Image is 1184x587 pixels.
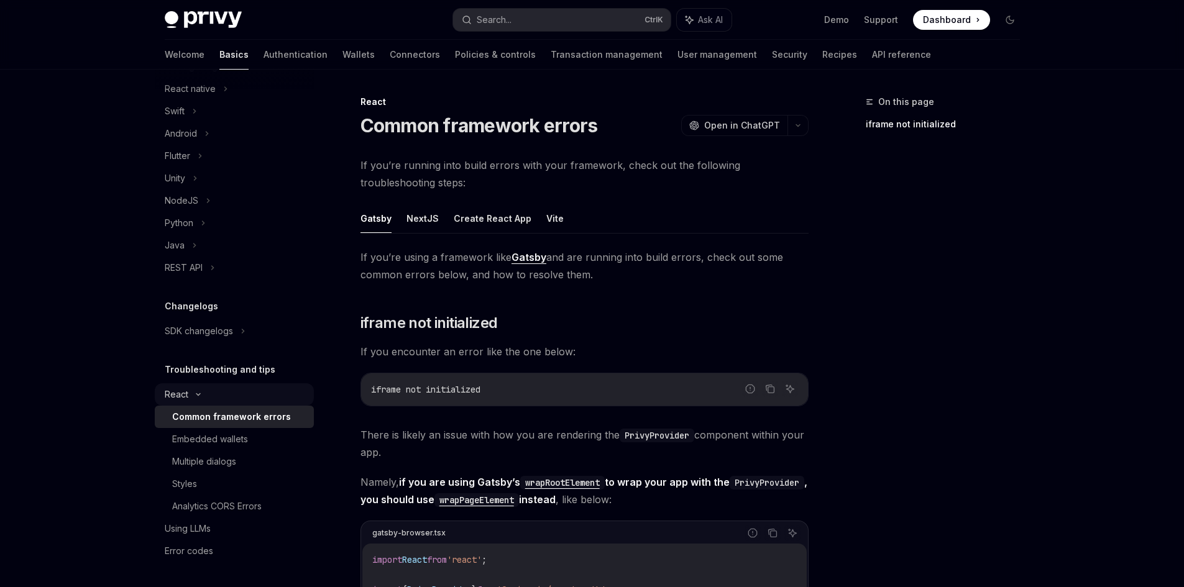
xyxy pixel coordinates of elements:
code: wrapPageElement [434,493,519,507]
a: Common framework errors [155,406,314,428]
span: There is likely an issue with how you are rendering the component within your app. [360,426,809,461]
a: Transaction management [551,40,663,70]
h5: Changelogs [165,299,218,314]
a: iframe not initialized [866,114,1030,134]
div: SDK changelogs [165,324,233,339]
div: React [360,96,809,108]
button: Ask AI [782,381,798,397]
code: PrivyProvider [620,429,694,442]
button: Report incorrect code [742,381,758,397]
span: iframe not initialized [371,384,480,395]
span: If you’re running into build errors with your framework, check out the following troubleshooting ... [360,157,809,191]
div: gatsby-browser.tsx [372,525,446,541]
div: Android [165,126,197,141]
a: Multiple dialogs [155,450,314,473]
button: Gatsby [360,204,392,233]
a: wrapRootElement [520,476,605,488]
button: Toggle dark mode [1000,10,1020,30]
a: Recipes [822,40,857,70]
span: Namely, , like below: [360,473,809,508]
button: Copy the contents from the code block [764,525,781,541]
div: Styles [172,476,197,491]
a: API reference [872,40,931,70]
div: Search... [477,12,512,27]
span: Dashboard [923,14,971,26]
a: Dashboard [913,10,990,30]
button: Create React App [454,204,531,233]
button: Ask AI [677,9,732,31]
span: from [427,554,447,565]
a: Gatsby [512,251,546,264]
div: Common framework errors [172,409,291,424]
a: Wallets [342,40,375,70]
span: Open in ChatGPT [704,119,780,132]
button: Ask AI [784,525,801,541]
a: Basics [219,40,249,70]
a: Welcome [165,40,204,70]
a: wrapPageElement [434,493,519,506]
div: Flutter [165,148,190,163]
div: Swift [165,104,185,119]
button: NextJS [406,204,439,233]
span: If you encounter an error like the one below: [360,343,809,360]
button: Vite [546,204,564,233]
h1: Common framework errors [360,114,598,137]
a: Support [864,14,898,26]
a: Analytics CORS Errors [155,495,314,517]
div: React [165,387,188,402]
a: Policies & controls [455,40,536,70]
a: User management [677,40,757,70]
div: Unity [165,171,185,186]
strong: if you are using Gatsby’s to wrap your app with the , you should use instead [360,476,807,506]
a: Demo [824,14,849,26]
div: Java [165,238,185,253]
div: Analytics CORS Errors [172,499,262,514]
div: Multiple dialogs [172,454,236,469]
span: Ask AI [698,14,723,26]
div: Using LLMs [165,521,211,536]
div: Error codes [165,544,213,558]
button: Report incorrect code [745,525,761,541]
div: REST API [165,260,203,275]
div: NodeJS [165,193,198,208]
span: 'react' [447,554,482,565]
a: Connectors [390,40,440,70]
h5: Troubleshooting and tips [165,362,275,377]
a: Authentication [264,40,328,70]
a: Styles [155,473,314,495]
code: wrapRootElement [520,476,605,489]
code: PrivyProvider [730,476,804,489]
button: Search...CtrlK [453,9,671,31]
a: Using LLMs [155,517,314,540]
a: Security [772,40,807,70]
div: Python [165,216,193,230]
span: ; [482,554,487,565]
div: Embedded wallets [172,432,248,447]
button: Open in ChatGPT [681,115,787,136]
span: Ctrl K [645,15,663,25]
a: Error codes [155,540,314,562]
button: Copy the contents from the code block [762,381,778,397]
img: dark logo [165,11,242,29]
a: Embedded wallets [155,428,314,450]
span: On this page [878,94,934,109]
span: import [372,554,402,565]
span: iframe not initialized [360,313,498,333]
span: React [402,554,427,565]
span: If you’re using a framework like and are running into build errors, check out some common errors ... [360,248,809,283]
